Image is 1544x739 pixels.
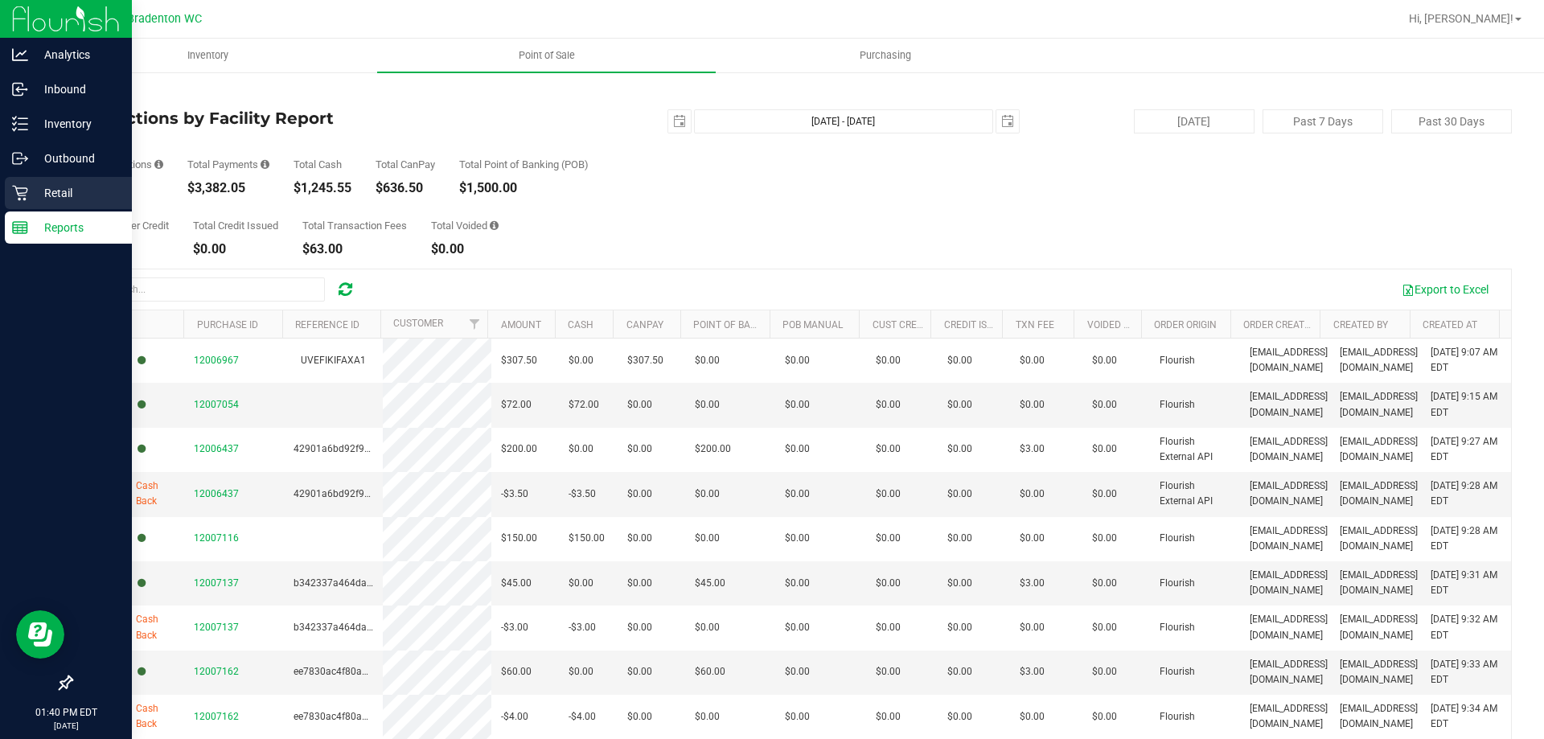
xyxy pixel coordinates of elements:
span: $0.00 [1020,620,1045,635]
span: $0.00 [569,353,593,368]
span: [EMAIL_ADDRESS][DOMAIN_NAME] [1340,478,1418,509]
span: b342337a464dae81272b77150804d642 [294,622,473,633]
span: b342337a464dae81272b77150804d642 [294,577,473,589]
p: Inbound [28,80,125,99]
span: [DATE] 9:07 AM EDT [1431,345,1501,376]
span: $0.00 [627,397,652,413]
span: $0.00 [785,353,810,368]
span: 12006967 [194,355,239,366]
a: Order Origin [1154,319,1217,330]
span: -$3.00 [569,620,596,635]
span: $0.00 [947,620,972,635]
span: $0.00 [1020,531,1045,546]
span: $307.50 [501,353,537,368]
p: 01:40 PM EDT [7,705,125,720]
a: Credit Issued [944,319,1011,330]
span: [DATE] 9:28 AM EDT [1431,523,1501,554]
span: [EMAIL_ADDRESS][DOMAIN_NAME] [1250,701,1328,732]
span: [EMAIL_ADDRESS][DOMAIN_NAME] [1340,612,1418,643]
button: [DATE] [1134,109,1254,133]
span: $0.00 [947,353,972,368]
span: $0.00 [785,487,810,502]
span: 12007054 [194,399,239,410]
a: Purchasing [716,39,1054,72]
span: [EMAIL_ADDRESS][DOMAIN_NAME] [1250,478,1328,509]
a: POB Manual [782,319,843,330]
span: $0.00 [1020,397,1045,413]
h4: Transactions by Facility Report [71,109,551,127]
span: Flourish [1160,353,1195,368]
span: Cash Back [136,478,175,509]
span: [EMAIL_ADDRESS][DOMAIN_NAME] [1340,434,1418,465]
span: $0.00 [1092,397,1117,413]
span: $0.00 [876,441,901,457]
button: Past 30 Days [1391,109,1512,133]
span: $0.00 [1020,709,1045,725]
span: $0.00 [1092,664,1117,679]
span: $0.00 [876,576,901,591]
span: $0.00 [627,709,652,725]
span: $0.00 [785,709,810,725]
span: $0.00 [695,709,720,725]
span: [EMAIL_ADDRESS][DOMAIN_NAME] [1340,701,1418,732]
span: [EMAIL_ADDRESS][DOMAIN_NAME] [1250,568,1328,598]
span: $0.00 [947,487,972,502]
a: Cust Credit [873,319,931,330]
span: [EMAIL_ADDRESS][DOMAIN_NAME] [1250,657,1328,688]
div: Total CanPay [376,159,435,170]
div: $0.00 [193,243,278,256]
span: $150.00 [569,531,605,546]
span: $0.00 [569,576,593,591]
div: Total Payments [187,159,269,170]
span: -$3.50 [569,487,596,502]
span: $0.00 [695,353,720,368]
span: $0.00 [1092,620,1117,635]
inline-svg: Retail [12,185,28,201]
span: 42901a6bd92f96e8bb64e74c313219b4 [294,443,469,454]
span: $0.00 [627,441,652,457]
span: [EMAIL_ADDRESS][DOMAIN_NAME] [1340,568,1418,598]
span: [DATE] 9:31 AM EDT [1431,568,1501,598]
span: 12007137 [194,577,239,589]
span: ee7830ac4f80ada5ec6a255d9bd14539 [294,666,467,677]
span: [DATE] 9:15 AM EDT [1431,389,1501,420]
span: $3.00 [1020,576,1045,591]
span: [EMAIL_ADDRESS][DOMAIN_NAME] [1250,389,1328,420]
span: Hi, [PERSON_NAME]! [1409,12,1513,25]
span: UVEFIKIFAXA1 [301,355,366,366]
p: Analytics [28,45,125,64]
span: 12007116 [194,532,239,544]
div: $3,382.05 [187,182,269,195]
p: [DATE] [7,720,125,732]
a: Purchase ID [197,319,258,330]
span: $0.00 [627,620,652,635]
span: $0.00 [876,353,901,368]
a: Created By [1333,319,1388,330]
span: $0.00 [785,664,810,679]
span: $0.00 [876,487,901,502]
span: Flourish [1160,664,1195,679]
span: select [996,110,1019,133]
input: Search... [84,277,325,302]
button: Export to Excel [1391,276,1499,303]
span: Flourish [1160,709,1195,725]
span: $0.00 [1092,576,1117,591]
span: $0.00 [1092,487,1117,502]
span: $0.00 [695,397,720,413]
span: $0.00 [876,664,901,679]
a: Voided Payment [1087,319,1167,330]
span: [EMAIL_ADDRESS][DOMAIN_NAME] [1250,345,1328,376]
span: $45.00 [501,576,532,591]
a: Customer [393,318,443,329]
span: $0.00 [695,487,720,502]
span: $0.00 [1092,531,1117,546]
span: $0.00 [627,531,652,546]
span: $0.00 [569,664,593,679]
span: $0.00 [947,576,972,591]
p: Reports [28,218,125,237]
i: Count of all successful payment transactions, possibly including voids, refunds, and cash-back fr... [154,159,163,170]
span: $3.00 [1020,664,1045,679]
span: 12007162 [194,666,239,677]
span: $0.00 [876,397,901,413]
div: $63.00 [302,243,407,256]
